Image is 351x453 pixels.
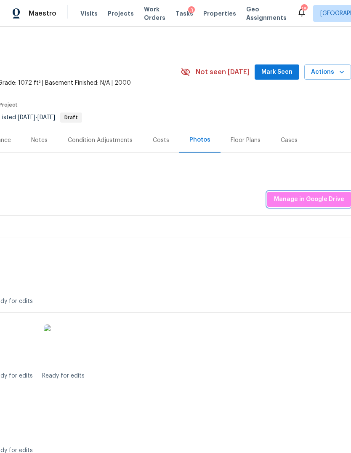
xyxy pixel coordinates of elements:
[108,9,134,18] span: Projects
[31,136,48,145] div: Notes
[301,5,307,13] div: 18
[68,136,133,145] div: Condition Adjustments
[196,68,250,76] span: Not seen [DATE]
[189,136,210,144] div: Photos
[281,136,298,145] div: Cases
[80,9,98,18] span: Visits
[274,194,344,205] span: Manage in Google Drive
[42,372,85,380] div: Ready for edits
[261,67,292,78] span: Mark Seen
[37,115,55,121] span: [DATE]
[246,5,287,22] span: Geo Assignments
[153,136,169,145] div: Costs
[29,9,56,18] span: Maestro
[203,9,236,18] span: Properties
[18,115,35,121] span: [DATE]
[267,192,351,207] button: Manage in Google Drive
[175,11,193,16] span: Tasks
[188,6,195,15] div: 3
[144,5,165,22] span: Work Orders
[304,64,351,80] button: Actions
[61,115,81,120] span: Draft
[255,64,299,80] button: Mark Seen
[311,67,344,78] span: Actions
[18,115,55,121] span: -
[231,136,261,145] div: Floor Plans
